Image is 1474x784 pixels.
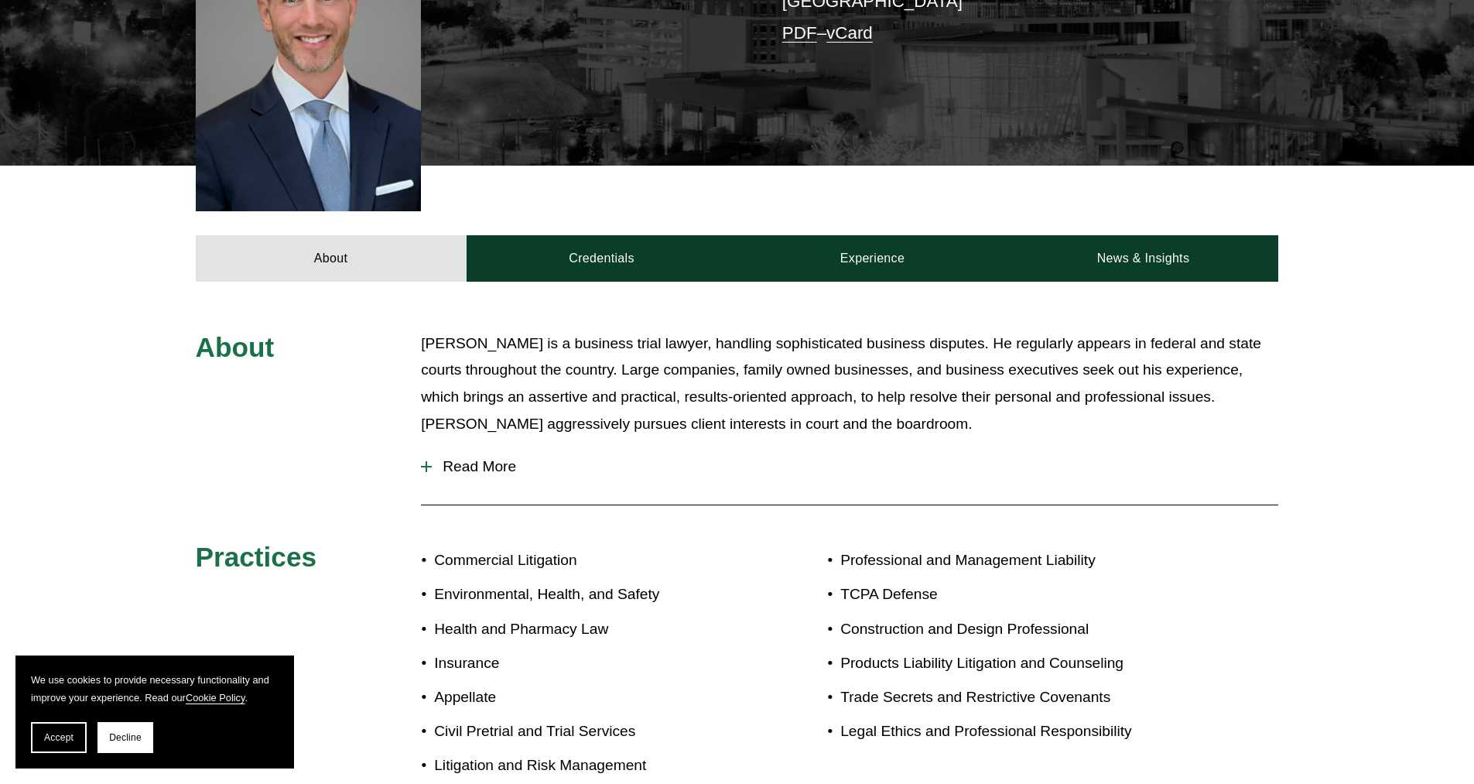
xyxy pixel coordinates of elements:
[840,616,1188,643] p: Construction and Design Professional
[467,235,737,282] a: Credentials
[840,650,1188,677] p: Products Liability Litigation and Counseling
[434,752,737,779] p: Litigation and Risk Management
[432,458,1278,475] span: Read More
[196,235,467,282] a: About
[840,684,1188,711] p: Trade Secrets and Restrictive Covenants
[31,722,87,753] button: Accept
[186,692,245,704] a: Cookie Policy
[434,581,737,608] p: Environmental, Health, and Safety
[782,23,817,43] a: PDF
[31,671,279,707] p: We use cookies to provide necessary functionality and improve your experience. Read our .
[109,732,142,743] span: Decline
[434,547,737,574] p: Commercial Litigation
[196,332,275,362] span: About
[826,23,873,43] a: vCard
[15,656,294,769] section: Cookie banner
[421,447,1278,487] button: Read More
[97,722,153,753] button: Decline
[434,684,737,711] p: Appellate
[840,718,1188,745] p: Legal Ethics and Professional Responsibility
[840,547,1188,574] p: Professional and Management Liability
[1007,235,1278,282] a: News & Insights
[737,235,1008,282] a: Experience
[434,650,737,677] p: Insurance
[196,542,317,572] span: Practices
[421,330,1278,437] p: [PERSON_NAME] is a business trial lawyer, handling sophisticated business disputes. He regularly ...
[434,616,737,643] p: Health and Pharmacy Law
[434,718,737,745] p: Civil Pretrial and Trial Services
[44,732,74,743] span: Accept
[840,581,1188,608] p: TCPA Defense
